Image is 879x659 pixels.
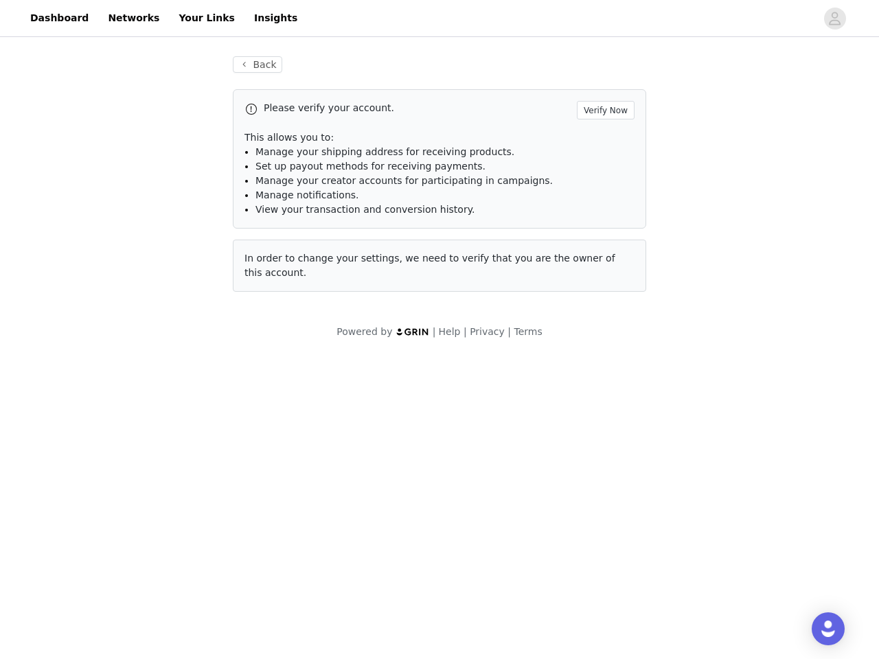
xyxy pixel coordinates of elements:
span: Manage notifications. [255,189,359,200]
button: Verify Now [577,101,635,119]
span: In order to change your settings, we need to verify that you are the owner of this account. [244,253,615,278]
a: Privacy [470,326,505,337]
button: Back [233,56,282,73]
span: Set up payout methods for receiving payments. [255,161,486,172]
span: Manage your creator accounts for participating in campaigns. [255,175,553,186]
a: Your Links [170,3,243,34]
span: View your transaction and conversion history. [255,204,475,215]
div: avatar [828,8,841,30]
div: Open Intercom Messenger [812,612,845,645]
span: | [464,326,467,337]
a: Terms [514,326,542,337]
p: This allows you to: [244,130,635,145]
span: Manage your shipping address for receiving products. [255,146,514,157]
a: Dashboard [22,3,97,34]
span: | [507,326,511,337]
span: Powered by [336,326,392,337]
a: Help [439,326,461,337]
span: | [433,326,436,337]
a: Insights [246,3,306,34]
a: Networks [100,3,168,34]
img: logo [396,327,430,336]
p: Please verify your account. [264,101,571,115]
